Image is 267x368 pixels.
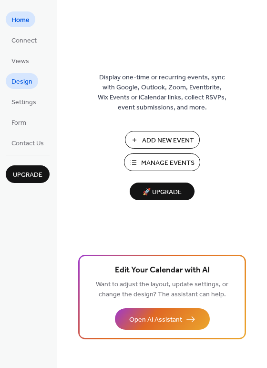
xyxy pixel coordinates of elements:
span: Manage Events [141,158,195,168]
span: Display one-time or recurring events, sync with Google, Outlook, Zoom, Eventbrite, Wix Events or ... [98,73,226,113]
span: Add New Event [142,136,194,146]
button: Add New Event [125,131,200,149]
a: Home [6,11,35,27]
button: Upgrade [6,165,50,183]
span: Design [11,77,32,87]
span: Upgrade [13,170,42,180]
span: Want to adjust the layout, update settings, or change the design? The assistant can help. [96,278,228,301]
span: Contact Us [11,139,44,149]
span: Views [11,56,29,66]
a: Design [6,73,38,89]
span: Home [11,15,30,25]
a: Views [6,53,35,68]
span: Edit Your Calendar with AI [115,264,210,277]
a: Connect [6,32,42,48]
button: Manage Events [124,153,200,171]
span: 🚀 Upgrade [135,186,189,199]
button: Open AI Assistant [115,308,210,330]
a: Settings [6,94,42,109]
span: Open AI Assistant [129,315,182,325]
span: Connect [11,36,37,46]
span: Settings [11,97,36,108]
a: Contact Us [6,135,50,151]
span: Form [11,118,26,128]
button: 🚀 Upgrade [130,183,195,200]
a: Form [6,114,32,130]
